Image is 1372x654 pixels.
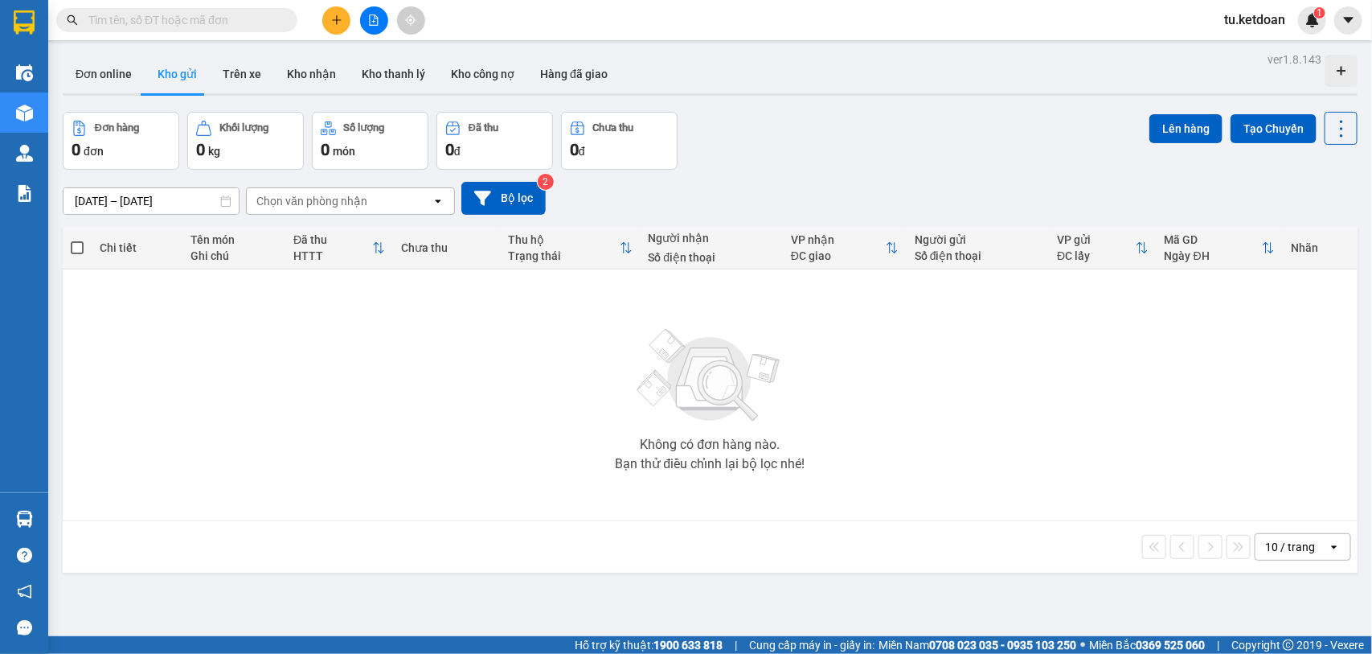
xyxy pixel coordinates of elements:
[16,511,33,528] img: warehouse-icon
[469,122,498,134] div: Đã thu
[436,112,553,170] button: Đã thu0đ
[322,6,350,35] button: plus
[629,319,790,432] img: svg+xml;base64,PHN2ZyBjbGFzcz0ibGlzdC1wbHVnX19zdmciIHhtbG5zPSJodHRwOi8vd3d3LnczLm9yZy8yMDAwL3N2Zy...
[63,55,145,93] button: Đơn online
[88,11,278,29] input: Tìm tên, số ĐT hoặc mã đơn
[735,636,737,654] span: |
[1317,7,1322,19] span: 1
[1080,642,1085,648] span: ⚪️
[649,232,776,245] div: Người nhận
[145,55,210,93] button: Kho gửi
[16,145,33,162] img: warehouse-icon
[579,145,585,158] span: đ
[649,251,776,264] div: Số điện thoại
[508,233,619,246] div: Thu hộ
[95,122,139,134] div: Đơn hàng
[285,227,393,269] th: Toggle SortBy
[508,249,619,262] div: Trạng thái
[1328,541,1341,553] svg: open
[63,188,239,214] input: Select a date range.
[401,241,492,254] div: Chưa thu
[84,145,104,158] span: đơn
[331,14,342,26] span: plus
[17,584,32,599] span: notification
[349,55,438,93] button: Kho thanh lý
[208,145,220,158] span: kg
[915,233,1042,246] div: Người gửi
[640,438,780,451] div: Không có đơn hàng nào.
[461,182,546,215] button: Bộ lọc
[274,55,349,93] button: Kho nhận
[1217,636,1219,654] span: |
[653,639,723,652] strong: 1900 633 818
[210,55,274,93] button: Trên xe
[1149,114,1223,143] button: Lên hàng
[438,55,527,93] button: Kho công nợ
[791,233,886,246] div: VP nhận
[500,227,640,269] th: Toggle SortBy
[190,249,277,262] div: Ghi chú
[593,122,634,134] div: Chưa thu
[16,105,33,121] img: warehouse-icon
[1165,249,1263,262] div: Ngày ĐH
[72,140,80,159] span: 0
[63,112,179,170] button: Đơn hàng0đơn
[1157,227,1284,269] th: Toggle SortBy
[321,140,330,159] span: 0
[397,6,425,35] button: aim
[16,64,33,81] img: warehouse-icon
[405,14,416,26] span: aim
[929,639,1076,652] strong: 0708 023 035 - 0935 103 250
[190,233,277,246] div: Tên món
[1334,6,1362,35] button: caret-down
[293,249,372,262] div: HTTT
[445,140,454,159] span: 0
[293,233,372,246] div: Đã thu
[100,241,174,254] div: Chi tiết
[454,145,461,158] span: đ
[1165,233,1263,246] div: Mã GD
[1268,51,1321,68] div: ver 1.8.143
[791,249,886,262] div: ĐC giao
[256,193,367,209] div: Chọn văn phòng nhận
[368,14,379,26] span: file-add
[575,636,723,654] span: Hỗ trợ kỹ thuật:
[1325,55,1358,87] div: Tạo kho hàng mới
[1211,10,1298,30] span: tu.ketdoan
[432,195,444,208] svg: open
[360,6,388,35] button: file-add
[344,122,385,134] div: Số lượng
[17,620,32,635] span: message
[1049,227,1156,269] th: Toggle SortBy
[1283,640,1294,651] span: copyright
[1231,114,1317,143] button: Tạo Chuyến
[14,10,35,35] img: logo-vxr
[16,185,33,202] img: solution-icon
[878,636,1076,654] span: Miền Nam
[1089,636,1205,654] span: Miền Bắc
[333,145,355,158] span: món
[1057,233,1135,246] div: VP gửi
[1136,639,1205,652] strong: 0369 525 060
[1314,7,1325,19] sup: 1
[1265,539,1315,555] div: 10 / trang
[312,112,428,170] button: Số lượng0món
[219,122,268,134] div: Khối lượng
[17,548,32,563] span: question-circle
[783,227,907,269] th: Toggle SortBy
[915,249,1042,262] div: Số điện thoại
[527,55,620,93] button: Hàng đã giao
[67,14,78,26] span: search
[615,458,805,471] div: Bạn thử điều chỉnh lại bộ lọc nhé!
[561,112,678,170] button: Chưa thu0đ
[1291,241,1349,254] div: Nhãn
[187,112,304,170] button: Khối lượng0kg
[538,174,554,190] sup: 2
[749,636,874,654] span: Cung cấp máy in - giấy in:
[570,140,579,159] span: 0
[1305,13,1320,27] img: icon-new-feature
[196,140,205,159] span: 0
[1341,13,1356,27] span: caret-down
[1057,249,1135,262] div: ĐC lấy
